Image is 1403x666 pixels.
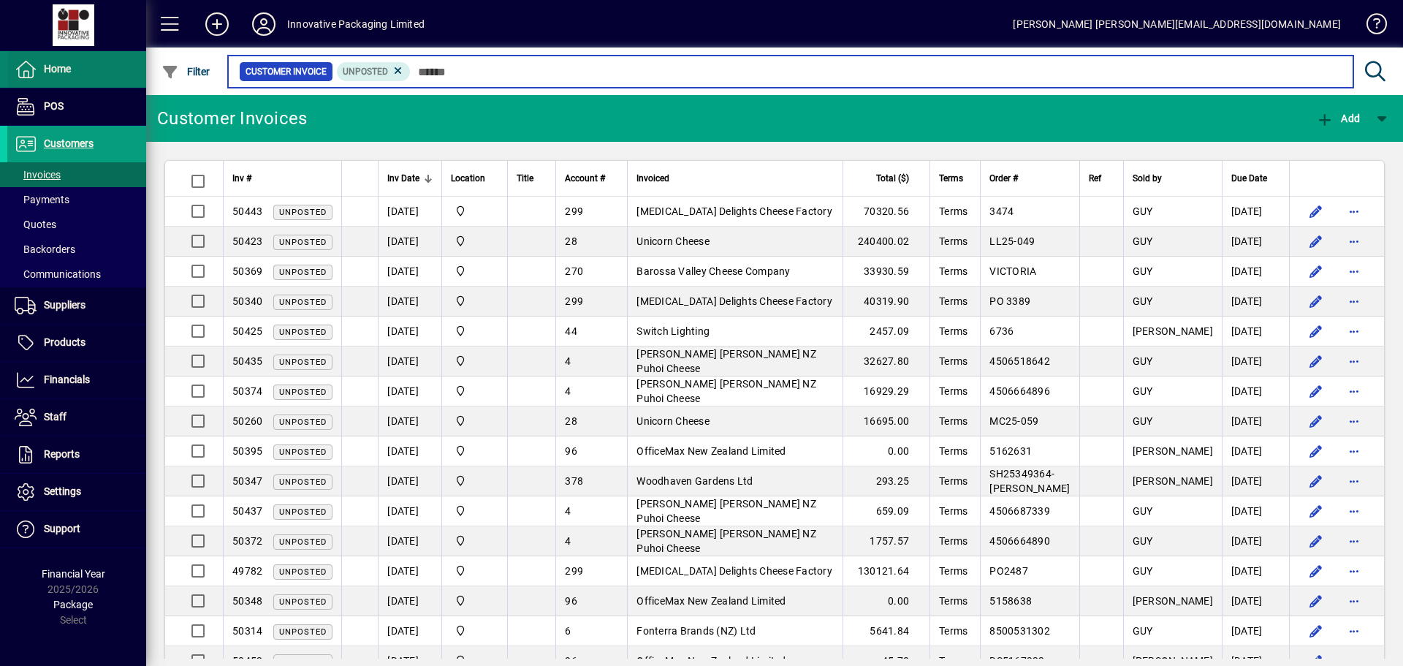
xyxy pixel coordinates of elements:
[636,325,710,337] span: Switch Lighting
[7,511,146,548] a: Support
[636,415,710,427] span: Unicorn Cheese
[636,528,816,554] span: [PERSON_NAME] [PERSON_NAME] NZ Puhoi Cheese
[7,187,146,212] a: Payments
[451,533,498,549] span: Innovative Packaging
[279,627,327,637] span: Unposted
[1231,170,1280,186] div: Due Date
[1316,113,1360,124] span: Add
[939,535,967,547] span: Terms
[636,595,786,607] span: OfficeMax New Zealand Limited
[279,567,327,577] span: Unposted
[44,411,66,423] span: Staff
[517,170,533,186] span: Title
[232,295,262,307] span: 50340
[279,298,327,307] span: Unposted
[387,170,433,186] div: Inv Date
[1133,505,1153,517] span: GUY
[939,445,967,457] span: Terms
[636,625,756,637] span: Fonterra Brands (NZ) Ltd
[1342,499,1366,523] button: More options
[843,227,929,257] td: 240400.02
[1133,295,1153,307] span: GUY
[843,526,929,556] td: 1757.57
[565,595,577,607] span: 96
[1342,260,1366,283] button: More options
[7,474,146,510] a: Settings
[44,137,94,149] span: Customers
[1222,347,1289,376] td: [DATE]
[1304,349,1328,373] button: Edit
[939,385,967,397] span: Terms
[1222,556,1289,586] td: [DATE]
[636,295,832,307] span: [MEDICAL_DATA] Delights Cheese Factory
[378,496,441,526] td: [DATE]
[1304,589,1328,613] button: Edit
[15,169,61,181] span: Invoices
[378,227,441,257] td: [DATE]
[1304,559,1328,583] button: Edit
[1222,406,1289,436] td: [DATE]
[1342,349,1366,373] button: More options
[7,162,146,187] a: Invoices
[279,477,327,487] span: Unposted
[287,12,425,36] div: Innovative Packaging Limited
[1304,439,1328,463] button: Edit
[939,505,967,517] span: Terms
[378,466,441,496] td: [DATE]
[378,197,441,227] td: [DATE]
[1342,379,1366,403] button: More options
[44,448,80,460] span: Reports
[279,537,327,547] span: Unposted
[939,325,967,337] span: Terms
[989,445,1032,457] span: 5162631
[232,475,262,487] span: 50347
[1133,205,1153,217] span: GUY
[1342,200,1366,223] button: More options
[1133,595,1213,607] span: [PERSON_NAME]
[451,263,498,279] span: Innovative Packaging
[387,170,419,186] span: Inv Date
[7,262,146,287] a: Communications
[232,415,262,427] span: 50260
[279,268,327,277] span: Unposted
[232,385,262,397] span: 50374
[7,436,146,473] a: Reports
[232,625,262,637] span: 50314
[42,568,105,580] span: Financial Year
[378,287,441,317] td: [DATE]
[451,623,498,639] span: Innovative Packaging
[1304,260,1328,283] button: Edit
[843,616,929,646] td: 5641.84
[1304,529,1328,553] button: Edit
[240,11,287,37] button: Profile
[451,203,498,219] span: Innovative Packaging
[1304,469,1328,493] button: Edit
[232,355,262,367] span: 50435
[989,415,1038,427] span: MC25-059
[279,238,327,247] span: Unposted
[232,535,262,547] span: 50372
[1089,170,1114,186] div: Ref
[989,265,1036,277] span: VICTORIA
[565,205,583,217] span: 299
[939,415,967,427] span: Terms
[337,62,411,81] mat-chip: Customer Invoice Status: Unposted
[1222,586,1289,616] td: [DATE]
[843,317,929,347] td: 2457.09
[939,170,963,186] span: Terms
[989,565,1028,577] span: PO2487
[1133,475,1213,487] span: [PERSON_NAME]
[7,51,146,88] a: Home
[378,376,441,406] td: [DATE]
[939,205,967,217] span: Terms
[451,443,498,459] span: Innovative Packaging
[565,625,571,637] span: 6
[843,406,929,436] td: 16695.00
[565,355,571,367] span: 4
[989,355,1050,367] span: 4506518642
[843,197,929,227] td: 70320.56
[1133,325,1213,337] span: [PERSON_NAME]
[44,299,85,311] span: Suppliers
[279,507,327,517] span: Unposted
[232,170,251,186] span: Inv #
